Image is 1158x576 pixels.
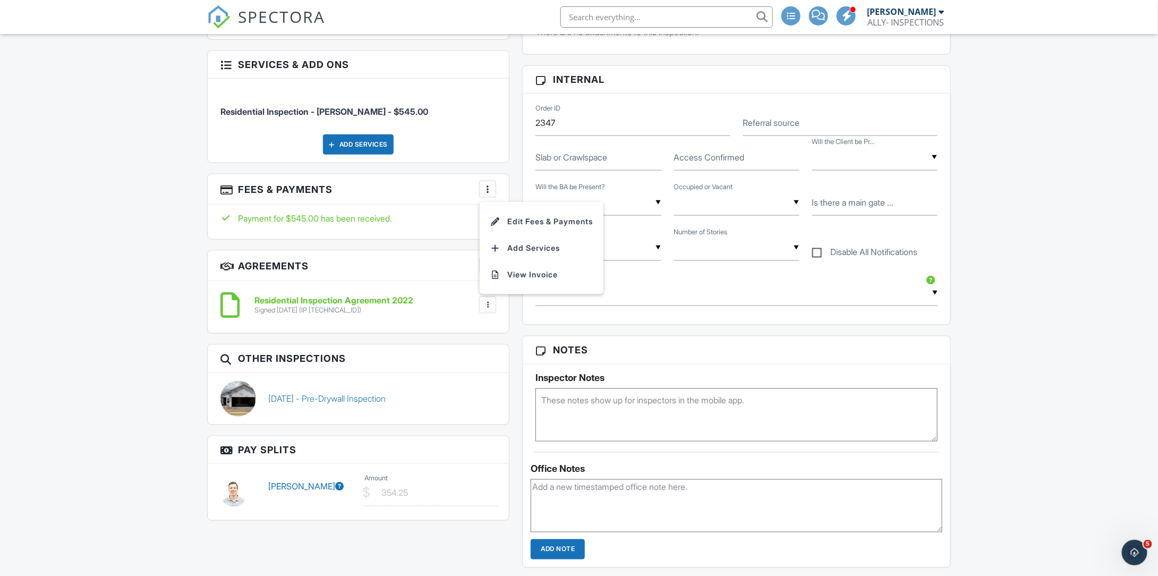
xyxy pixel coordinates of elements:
div: Signed [DATE] (IP [TECHNICAL_ID]) [254,306,413,315]
label: Is there a main gate code? [812,197,894,208]
h3: Other Inspections [208,345,509,372]
div: ALLY- INSPECTIONS [867,17,944,28]
input: Search everything... [560,6,773,28]
label: Number of Stories [674,227,728,237]
label: Referral source [743,117,800,129]
label: Amount [365,473,388,483]
li: Service: Residential Inspection - Andy [220,87,496,126]
span: 5 [1144,540,1152,548]
label: Will the Client be Present? [812,137,875,147]
img: The Best Home Inspection Software - Spectora [207,5,231,29]
label: Slab or Crawlspace [535,151,607,163]
h3: Pay Splits [208,436,509,464]
label: Disable All Notifications [812,247,918,260]
h3: Fees & Payments [208,174,509,205]
input: Access Confirmed [674,145,799,171]
div: Payment for $545.00 has been received. [220,213,496,224]
a: [PERSON_NAME] [269,481,344,492]
input: Add Note [531,539,585,560]
div: [PERSON_NAME] [867,6,936,17]
label: Access Confirmed [674,151,745,163]
div: $ [363,484,371,502]
input: Slab or Crawlspace [535,145,661,171]
span: Residential Inspection - [PERSON_NAME] - $545.00 [220,106,428,117]
img: andyheadshot.jpg [220,480,247,507]
iframe: Intercom live chat [1122,540,1147,565]
h3: Notes [523,336,950,364]
a: [DATE] - Pre-Drywall Inspection [269,393,386,404]
h3: Agreements [208,251,509,281]
div: Office Notes [531,463,942,474]
input: Is there a main gate code? [812,190,938,216]
label: Will the BA be Present? [535,182,605,192]
a: Residential Inspection Agreement 2022 Signed [DATE] (IP [TECHNICAL_ID]) [254,296,413,315]
div: Add Services [323,134,394,155]
h3: Services & Add ons [208,51,509,79]
h3: Internal [523,66,950,94]
h5: Inspector Notes [535,372,938,383]
span: SPECTORA [238,5,325,28]
a: SPECTORA [207,14,325,37]
h6: Residential Inspection Agreement 2022 [254,296,413,306]
label: Occupied or Vacant [674,182,733,192]
label: Order ID [535,104,560,113]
